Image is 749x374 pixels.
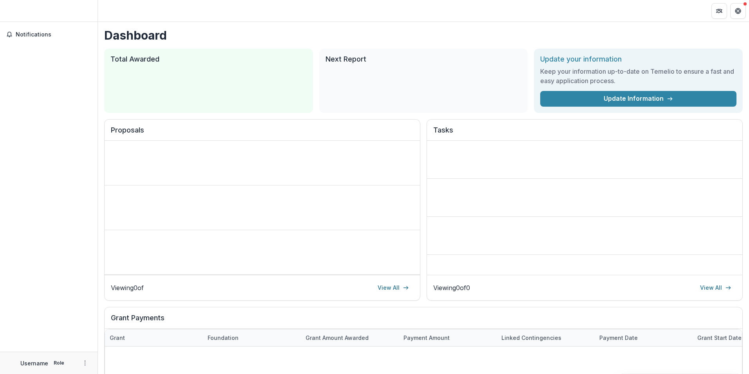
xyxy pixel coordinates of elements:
[104,28,743,42] h1: Dashboard
[51,359,67,367] p: Role
[730,3,746,19] button: Get Help
[540,91,736,107] a: Update Information
[540,55,736,64] h2: Update your information
[20,359,48,367] p: Username
[80,358,90,368] button: More
[110,55,307,64] h2: Total Awarded
[433,283,470,292] p: Viewing 0 of 0
[111,314,736,329] h2: Grant Payments
[695,281,736,294] a: View All
[433,126,736,141] h2: Tasks
[326,55,522,64] h2: Next Report
[111,283,144,292] p: Viewing 0 of
[16,31,91,38] span: Notifications
[540,67,736,85] h3: Keep your information up-to-date on Temelio to ensure a fast and easy application process.
[111,126,414,141] h2: Proposals
[3,28,94,41] button: Notifications
[711,3,727,19] button: Partners
[373,281,414,294] a: View All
